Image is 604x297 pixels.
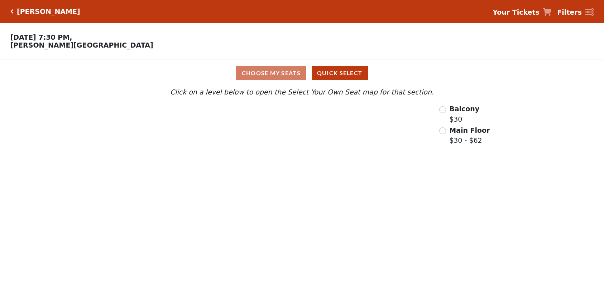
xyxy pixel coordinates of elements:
g: Balcony - Seats Available: 5 [149,153,300,175]
h5: [PERSON_NAME] [17,8,80,16]
text: Stage [288,242,301,245]
span: Main Floor [449,126,490,134]
p: Click on a level below to open the Select Your Own Seat map for that section. [81,87,523,97]
span: Balcony [449,105,479,113]
g: Main Floor - Seats Available: 8 [154,170,342,233]
strong: Filters [557,8,582,16]
a: Your Tickets [493,7,551,18]
a: Click here to go back to filters [10,9,14,14]
label: $30 [449,104,479,124]
label: $30 - $62 [449,125,490,146]
strong: Your Tickets [493,8,540,16]
a: Filters [557,7,594,18]
button: Quick Select [312,66,368,80]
